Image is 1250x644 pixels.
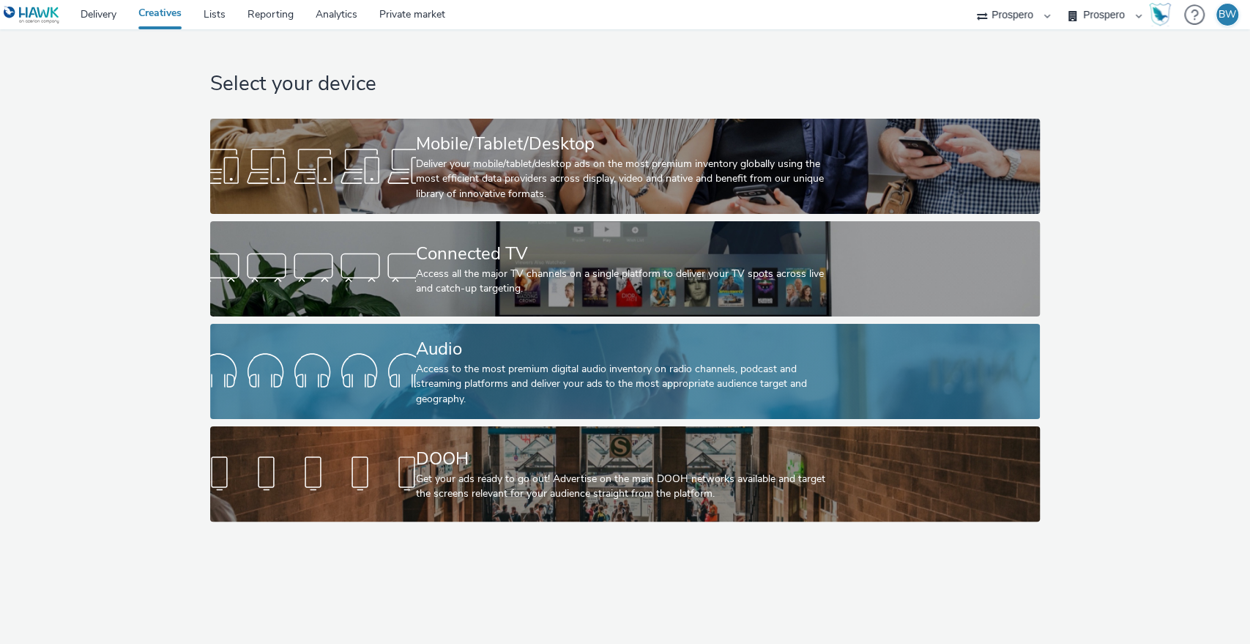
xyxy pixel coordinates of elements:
img: undefined Logo [4,6,60,24]
div: Get your ads ready to go out! Advertise on the main DOOH networks available and target the screen... [416,472,828,502]
div: Connected TV [416,241,828,267]
h1: Select your device [210,70,1040,98]
div: Access to the most premium digital audio inventory on radio channels, podcast and streaming platf... [416,362,828,407]
img: Hawk Academy [1149,3,1171,26]
div: Access all the major TV channels on a single platform to deliver your TV spots across live and ca... [416,267,828,297]
a: Hawk Academy [1149,3,1177,26]
div: BW [1219,4,1236,26]
div: Deliver your mobile/tablet/desktop ads on the most premium inventory globally using the most effi... [416,157,828,201]
a: DOOHGet your ads ready to go out! Advertise on the main DOOH networks available and target the sc... [210,426,1040,522]
div: Audio [416,336,828,362]
a: Mobile/Tablet/DesktopDeliver your mobile/tablet/desktop ads on the most premium inventory globall... [210,119,1040,214]
div: DOOH [416,446,828,472]
a: AudioAccess to the most premium digital audio inventory on radio channels, podcast and streaming ... [210,324,1040,419]
a: Connected TVAccess all the major TV channels on a single platform to deliver your TV spots across... [210,221,1040,317]
div: Mobile/Tablet/Desktop [416,131,828,157]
